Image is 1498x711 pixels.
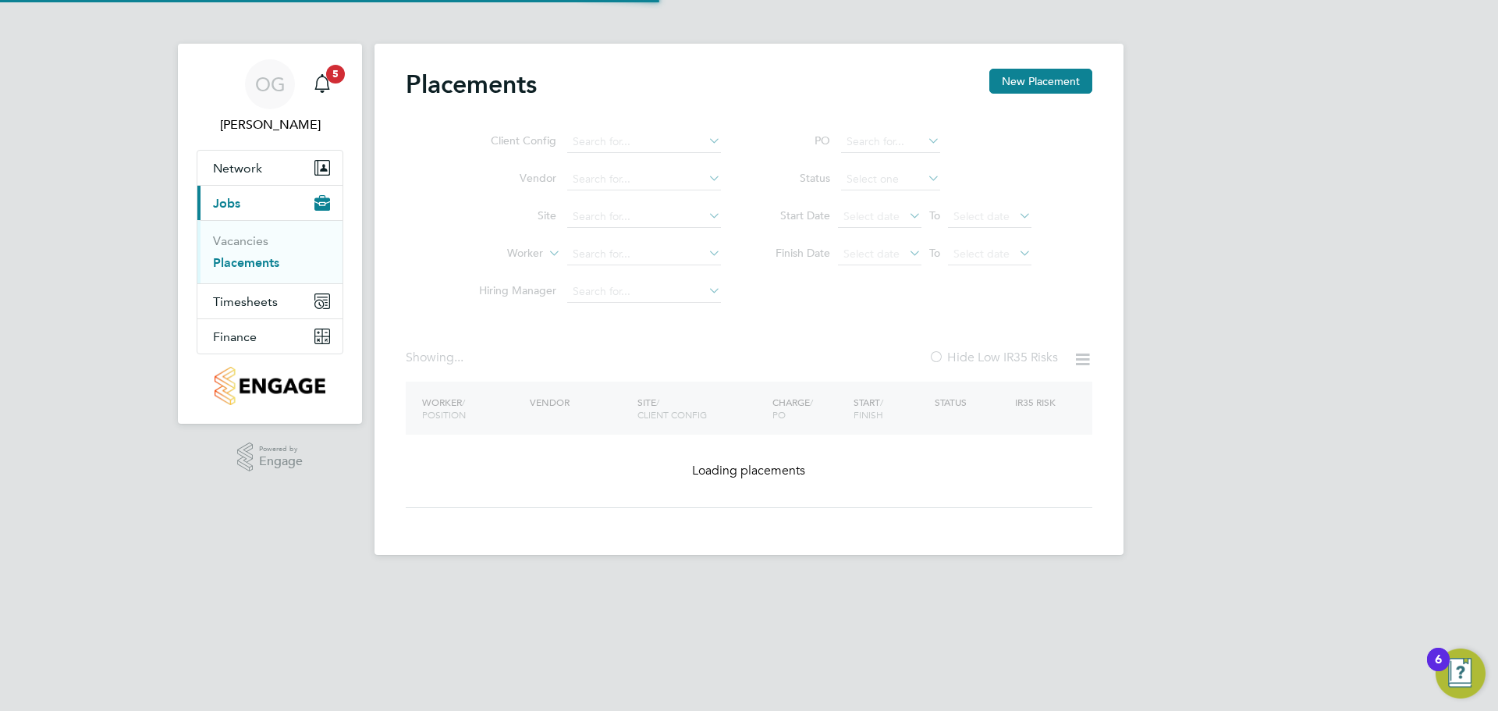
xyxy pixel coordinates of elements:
h2: Placements [406,69,537,100]
span: Engage [259,455,303,468]
a: Vacancies [213,233,268,248]
span: Jobs [213,196,240,211]
span: ... [454,350,463,365]
img: countryside-properties-logo-retina.png [215,367,325,405]
a: Placements [213,255,279,270]
button: Open Resource Center, 6 new notifications [1436,649,1486,699]
span: Powered by [259,443,303,456]
span: OG [255,74,286,94]
span: 5 [326,65,345,84]
button: Finance [197,319,343,354]
span: Finance [213,329,257,344]
div: Showing [406,350,467,366]
button: New Placement [989,69,1092,94]
button: Jobs [197,186,343,220]
span: Timesheets [213,294,278,309]
nav: Main navigation [178,44,362,424]
a: Powered byEngage [237,443,304,472]
a: 5 [307,59,338,109]
button: Network [197,151,343,185]
span: Network [213,161,262,176]
label: Hide Low IR35 Risks [928,350,1058,365]
div: 6 [1435,659,1442,680]
span: Olivia Glasgow [197,116,343,134]
div: Jobs [197,220,343,283]
a: OG[PERSON_NAME] [197,59,343,134]
a: Go to home page [197,367,343,405]
button: Timesheets [197,284,343,318]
